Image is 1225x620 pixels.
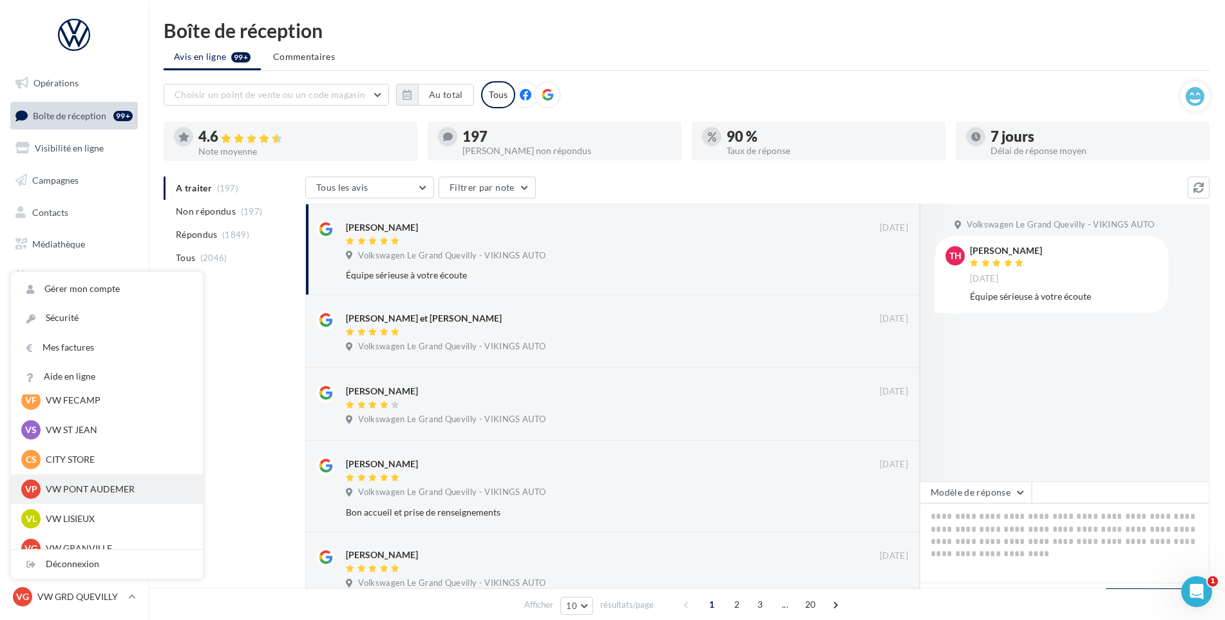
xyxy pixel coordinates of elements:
span: [DATE] [880,550,908,562]
div: [PERSON_NAME] [346,385,418,398]
span: [DATE] [970,273,998,285]
span: 20 [800,594,821,615]
span: ... [775,594,795,615]
span: VP [25,483,37,496]
span: 3 [750,594,770,615]
span: 1 [1208,576,1218,586]
span: 10 [566,601,577,611]
div: Équipe sérieuse à votre écoute [970,290,1158,303]
span: (2046) [200,253,227,263]
a: Visibilité en ligne [8,135,140,162]
button: Au total [396,84,474,106]
span: Choisir un point de vente ou un code magasin [175,89,365,100]
a: Médiathèque [8,231,140,258]
a: Campagnes DataOnDemand [8,338,140,376]
span: Opérations [33,77,79,88]
span: [DATE] [880,313,908,325]
span: 1 [701,594,722,615]
div: 90 % [726,130,935,144]
a: Gérer mon compte [11,275,203,304]
span: Volkswagen Le Grand Quevilly - VIKINGS AUTO [358,341,546,353]
button: Au total [418,84,474,106]
p: VW FECAMP [46,394,187,407]
a: Opérations [8,70,140,97]
div: 4.6 [198,130,407,144]
span: VL [26,512,37,525]
div: [PERSON_NAME] [970,246,1042,255]
button: Modèle de réponse [920,481,1032,503]
button: 10 [560,597,593,615]
p: VW PONT AUDEMER [46,483,187,496]
div: 197 [462,130,671,144]
span: [DATE] [880,386,908,398]
iframe: Intercom live chat [1181,576,1212,607]
p: VW GRD QUEVILLY [37,590,123,603]
div: [PERSON_NAME] [346,221,418,234]
span: Contacts [32,206,68,217]
div: [PERSON_NAME] [346,458,418,470]
span: Calendrier [32,271,75,282]
span: (197) [241,206,263,217]
span: (1849) [222,229,249,240]
div: Délai de réponse moyen [991,146,1199,155]
p: CITY STORE [46,453,187,466]
span: résultats/page [600,599,654,611]
a: Boîte de réception99+ [8,102,140,130]
button: Choisir un point de vente ou un code magasin [164,84,389,106]
span: Tous les avis [316,182,368,193]
span: Répondus [176,228,218,241]
div: Note moyenne [198,147,407,156]
span: Tous [176,251,195,264]
span: CS [26,453,37,466]
a: VG VW GRD QUEVILLY [10,585,138,609]
span: Visibilité en ligne [35,142,104,153]
div: [PERSON_NAME] [346,548,418,561]
div: Équipe sérieuse à votre écoute [346,269,824,282]
span: Volkswagen Le Grand Quevilly - VIKINGS AUTO [358,577,546,589]
span: Commentaires [273,50,335,63]
span: Non répondus [176,205,236,218]
a: Campagnes [8,167,140,194]
span: VS [25,423,37,436]
a: Aide en ligne [11,362,203,391]
span: [DATE] [880,459,908,470]
span: Médiathèque [32,238,85,249]
span: Volkswagen Le Grand Quevilly - VIKINGS AUTO [967,219,1154,231]
span: VG [16,590,29,603]
a: Mes factures [11,333,203,362]
span: TH [949,249,962,262]
span: [DATE] [880,222,908,234]
div: Boîte de réception [164,21,1210,40]
span: VF [25,394,37,407]
span: Volkswagen Le Grand Quevilly - VIKINGS AUTO [358,487,546,498]
div: [PERSON_NAME] non répondus [462,146,671,155]
p: VW ST JEAN [46,423,187,436]
div: 99+ [113,111,133,121]
button: Tous les avis [305,177,434,199]
div: [PERSON_NAME] et [PERSON_NAME] [346,312,502,325]
div: Tous [481,81,515,108]
span: Boîte de réception [33,110,106,121]
button: Filtrer par note [439,177,536,199]
span: Afficher [524,599,553,611]
div: Taux de réponse [726,146,935,155]
div: 7 jours [991,130,1199,144]
a: PLV et print personnalisable [8,295,140,333]
span: Campagnes [32,175,79,186]
span: VG [24,542,37,555]
span: Volkswagen Le Grand Quevilly - VIKINGS AUTO [358,250,546,262]
div: Bon accueil et prise de renseignements [346,506,824,519]
p: VW GRANVILLE [46,542,187,555]
span: 2 [726,594,747,615]
a: Sécurité [11,304,203,333]
a: Calendrier [8,263,140,290]
p: VW LISIEUX [46,512,187,525]
div: Déconnexion [11,550,203,579]
a: Contacts [8,199,140,226]
span: Volkswagen Le Grand Quevilly - VIKINGS AUTO [358,414,546,425]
